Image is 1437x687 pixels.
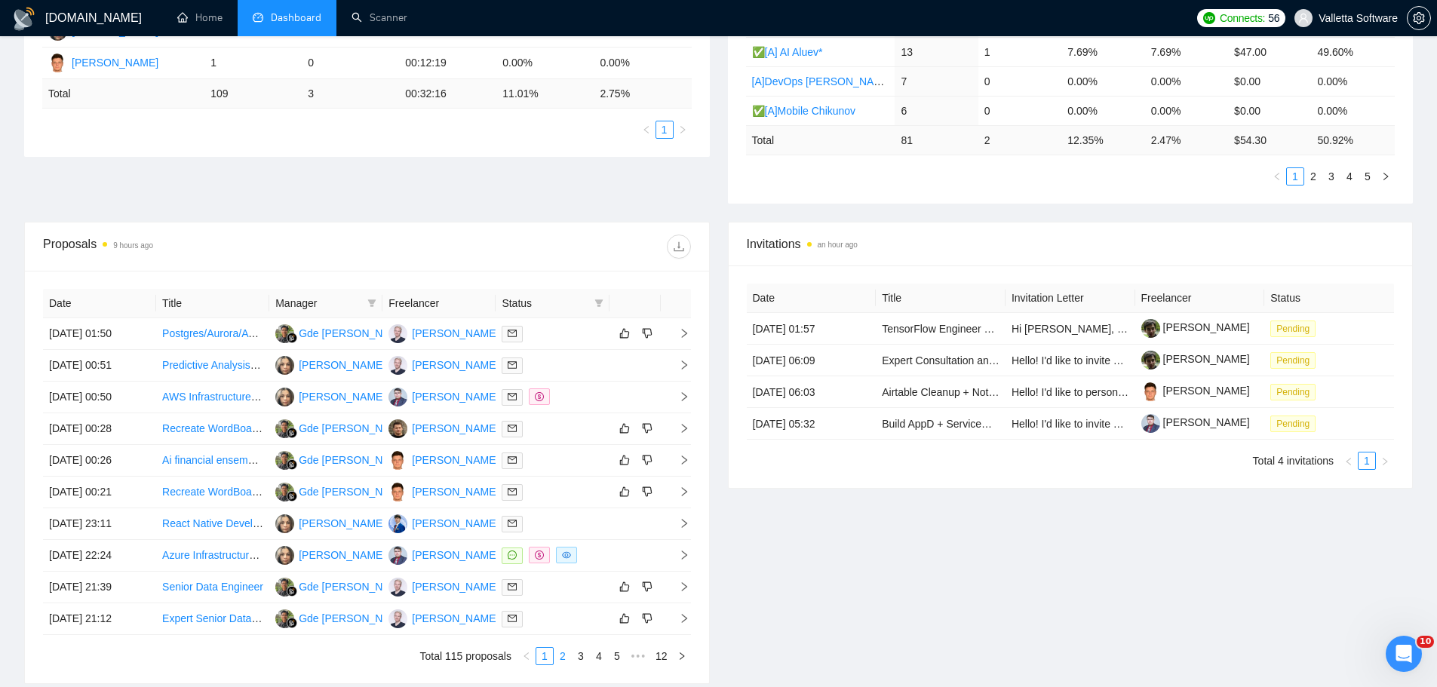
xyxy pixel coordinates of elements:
[609,648,625,664] a: 5
[1141,351,1160,370] img: c1i1uGg5H7QUH61k5vEFmrCCw2oKr7wQuOGc-XIS7mT60rILUZP1kJL_5PjNNGFdjG
[1145,96,1228,125] td: 0.00%
[876,376,1006,408] td: Airtable Cleanup + Notion Sync (some code exists) + Webflow CMS Linking for Report “Web Publisher”
[882,386,1364,398] a: Airtable Cleanup + Notion Sync (some code exists) + Webflow CMS Linking for Report “Web Publisher”
[656,121,674,139] li: 1
[1376,452,1394,470] li: Next Page
[1407,6,1431,30] button: setting
[1006,284,1135,313] th: Invitation Letter
[412,578,499,595] div: [PERSON_NAME]
[388,451,407,470] img: DC
[156,382,269,413] td: AWS Infrastructure Setup with IaC/DevOps Practices
[747,284,877,313] th: Date
[299,483,409,500] div: Gde [PERSON_NAME]
[619,327,630,339] span: like
[43,413,156,445] td: [DATE] 00:28
[412,547,499,563] div: [PERSON_NAME]
[677,652,686,661] span: right
[275,324,294,343] img: GK
[275,358,385,370] a: VS[PERSON_NAME]
[156,350,269,382] td: Predictive Analysis for Retail Sales Pricing
[412,357,499,373] div: [PERSON_NAME]
[508,360,517,370] span: mail
[412,515,499,532] div: [PERSON_NAME]
[1322,167,1340,186] li: 3
[651,648,672,664] a: 12
[253,12,263,23] span: dashboard
[1376,452,1394,470] button: right
[637,121,656,139] li: Previous Page
[673,647,691,665] button: right
[275,327,409,339] a: GKGde [PERSON_NAME]
[388,453,499,465] a: DC[PERSON_NAME]
[12,7,36,31] img: logo
[667,423,689,434] span: right
[650,647,673,665] li: 12
[638,451,656,469] button: dislike
[156,413,269,445] td: Recreate WordBoard IOS Clipboard Keyboard App
[1270,416,1316,432] span: Pending
[388,548,499,560] a: DS[PERSON_NAME]
[876,408,1006,440] td: Build AppD + ServiceNow Licensing Cost Dashboard (Grafana + PostgreSQL) ETL, SQL Marts, Forecasting
[287,586,297,597] img: gigradar-bm.png
[162,612,570,624] a: Expert Senior Data Engineer Needed for AWS Data Pipeline & API Gateway Integration
[156,508,269,540] td: React Native Developer for Lightning-Fast Mobile App Build (Web App Ready)
[287,333,297,343] img: gigradar-bm.png
[388,324,407,343] img: AA
[616,483,634,501] button: like
[162,549,299,561] a: Azure Infrastructure Architect
[72,54,158,71] div: [PERSON_NAME]
[667,550,689,560] span: right
[608,647,626,665] li: 5
[1270,385,1322,397] a: Pending
[638,419,656,437] button: dislike
[287,428,297,438] img: gigradar-bm.png
[508,487,517,496] span: mail
[674,121,692,139] button: right
[1286,167,1304,186] li: 1
[388,419,407,438] img: NB
[1340,167,1359,186] li: 4
[667,581,689,592] span: right
[1061,37,1144,66] td: 7.69%
[554,648,571,664] a: 2
[667,518,689,529] span: right
[269,289,382,318] th: Manager
[388,517,499,529] a: AC[PERSON_NAME]
[895,96,978,125] td: 6
[616,324,634,342] button: like
[1228,96,1311,125] td: $0.00
[1141,353,1250,365] a: [PERSON_NAME]
[978,96,1061,125] td: 0
[48,56,158,68] a: DC[PERSON_NAME]
[1358,452,1376,470] li: 1
[43,445,156,477] td: [DATE] 00:26
[508,455,517,465] span: mail
[747,408,877,440] td: [DATE] 05:32
[619,454,630,466] span: like
[299,325,409,342] div: Gde [PERSON_NAME]
[667,455,689,465] span: right
[388,485,499,497] a: DC[PERSON_NAME]
[388,390,499,402] a: DS[PERSON_NAME]
[388,388,407,406] img: DS
[204,79,302,109] td: 109
[638,324,656,342] button: dislike
[594,299,603,308] span: filter
[364,292,379,314] span: filter
[508,329,517,338] span: mail
[1407,12,1431,24] a: setting
[573,648,589,664] a: 3
[299,547,385,563] div: [PERSON_NAME]
[562,551,571,560] span: eye
[616,578,634,596] button: like
[747,376,877,408] td: [DATE] 06:03
[162,359,360,371] a: Predictive Analysis for Retail Sales Pricing
[1312,96,1395,125] td: 0.00%
[275,483,294,501] img: GK
[162,517,527,529] a: React Native Developer for Lightning-Fast Mobile App Build (Web App Ready)
[536,648,553,664] a: 1
[275,546,294,565] img: VS
[162,391,410,403] a: AWS Infrastructure Setup with IaC/DevOps Practices
[1340,452,1358,470] li: Previous Page
[978,66,1061,96] td: 0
